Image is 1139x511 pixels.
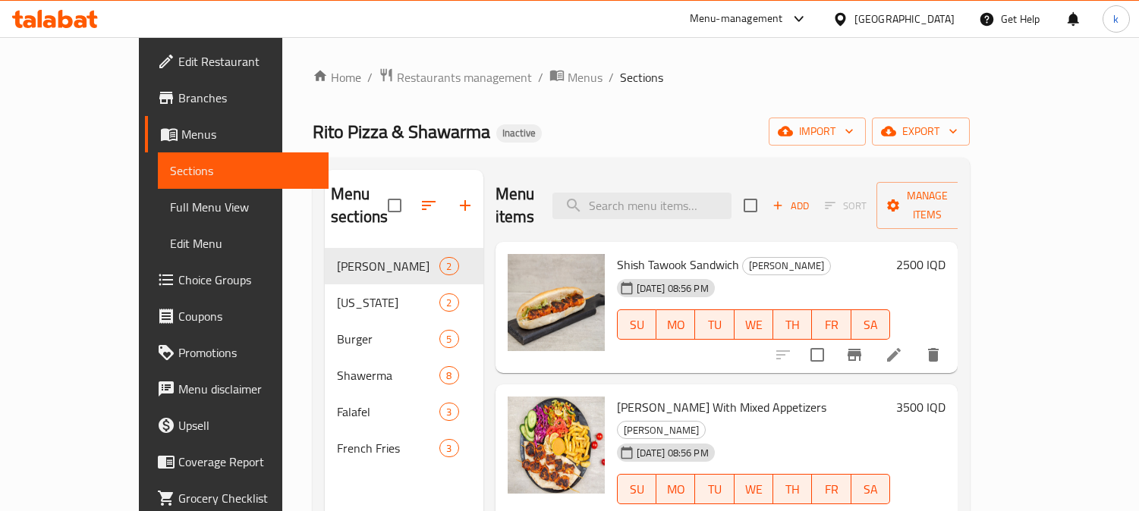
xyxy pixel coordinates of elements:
div: items [439,293,458,312]
span: French Fries [337,439,439,457]
a: Upsell [145,407,329,444]
div: [GEOGRAPHIC_DATA] [854,11,955,27]
button: SU [617,474,656,504]
div: Falafel3 [325,393,483,430]
a: Edit Menu [158,225,329,262]
button: Branch-specific-item [836,337,873,373]
button: FR [812,309,851,340]
span: TU [701,478,728,500]
div: items [439,257,458,275]
span: 8 [440,368,458,383]
input: search [552,193,732,219]
div: [US_STATE]2 [325,284,483,321]
span: Restaurants management [397,68,532,86]
div: [PERSON_NAME]2 [325,248,483,284]
a: Sections [158,152,329,189]
div: items [439,330,458,348]
span: Shish Tawook Sandwich [617,253,739,276]
span: Menus [181,125,317,143]
a: Restaurants management [379,67,532,87]
div: Shish Tawook [617,421,706,439]
span: Edit Menu [170,234,317,252]
span: [PERSON_NAME] [337,257,439,275]
span: Select to update [801,339,833,371]
span: [DATE] 08:56 PM [631,281,715,296]
h6: 3500 IQD [896,397,945,418]
button: SU [617,309,656,340]
button: TH [773,309,812,340]
h2: Menu sections [331,183,388,228]
span: import [781,122,854,141]
span: k [1113,11,1119,27]
a: Edit Restaurant [145,43,329,80]
span: [PERSON_NAME] [743,257,830,274]
div: Shish Tawook [742,257,831,275]
button: Add [766,194,815,218]
span: Manage items [889,187,966,224]
button: WE [735,474,773,504]
button: WE [735,309,773,340]
a: Menus [145,116,329,152]
div: Burger5 [325,321,483,357]
button: MO [656,474,695,504]
span: Upsell [178,416,317,434]
span: TH [779,478,806,500]
button: MO [656,309,695,340]
span: TU [701,314,728,336]
a: Menu disclaimer [145,371,329,407]
span: Inactive [496,127,542,140]
span: WE [741,314,767,336]
div: items [439,439,458,457]
img: Shish Tawook With Mixed Appetizers [508,397,605,494]
a: Home [313,68,361,86]
span: Select section first [815,194,876,218]
img: Shish Tawook Sandwich [508,254,605,351]
span: Sort sections [411,187,447,224]
div: Kentucky [337,293,439,312]
span: SA [857,314,884,336]
div: Shawerma8 [325,357,483,393]
span: Coverage Report [178,453,317,471]
span: 2 [440,296,458,310]
span: Shawerma [337,366,439,384]
span: SU [624,478,650,500]
a: Menus [549,67,603,87]
span: [US_STATE] [337,293,439,312]
span: WE [741,478,767,500]
span: Grocery Checklist [178,489,317,507]
button: SA [851,474,890,504]
span: Promotions [178,343,317,362]
a: Coverage Report [145,444,329,480]
span: SA [857,478,884,500]
button: TU [695,474,734,504]
span: [DATE] 08:56 PM [631,446,715,460]
div: items [439,403,458,421]
nav: Menu sections [325,242,483,472]
div: items [439,366,458,384]
span: MO [662,314,689,336]
div: Shish Tawook [337,257,439,275]
a: Coupons [145,298,329,334]
div: Burger [337,330,439,348]
span: 5 [440,332,458,346]
a: Promotions [145,334,329,371]
span: Sections [170,161,317,180]
a: Edit menu item [885,346,903,364]
button: FR [812,474,851,504]
span: TH [779,314,806,336]
div: French Fries3 [325,430,483,466]
span: Select section [735,190,766,221]
span: Select all sections [379,190,411,221]
span: 2 [440,259,458,274]
span: [PERSON_NAME] [618,422,705,439]
span: Rito Pizza & Shawarma [313,114,490,149]
a: Full Menu View [158,189,329,225]
span: Add item [766,194,815,218]
span: 3 [440,441,458,456]
li: / [367,68,373,86]
span: Branches [178,89,317,107]
span: Menu disclaimer [178,380,317,398]
button: Manage items [876,182,978,229]
li: / [538,68,543,86]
